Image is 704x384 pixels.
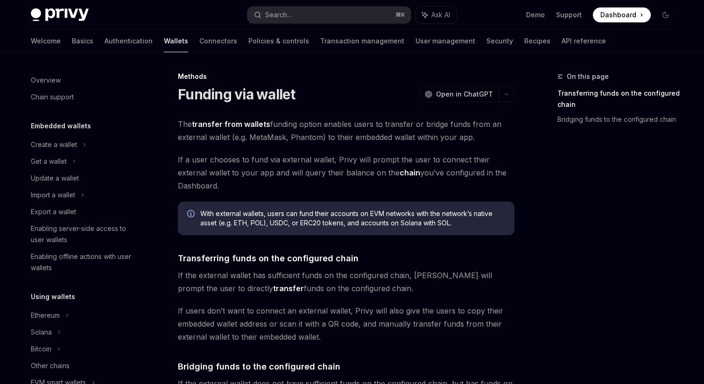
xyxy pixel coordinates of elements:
[593,7,651,22] a: Dashboard
[72,30,93,52] a: Basics
[31,310,60,321] div: Ethereum
[600,10,636,20] span: Dashboard
[178,118,514,144] span: The funding option enables users to transfer or bridge funds from an external wallet (e.g. MetaMa...
[23,248,143,276] a: Enabling offline actions with user wallets
[265,9,291,21] div: Search...
[31,139,77,150] div: Create a wallet
[273,284,304,293] strong: transfer
[31,291,75,302] h5: Using wallets
[199,30,237,52] a: Connectors
[178,304,514,343] span: If users don’t want to connect an external wallet, Privy will also give the users to copy their e...
[557,86,681,112] a: Transferring funds on the configured chain
[23,89,143,105] a: Chain support
[486,30,513,52] a: Security
[200,209,505,228] span: With external wallets, users can fund their accounts on EVM networks with the network’s native as...
[192,119,270,129] strong: transfer from wallets
[178,86,296,103] h1: Funding via wallet
[31,173,79,184] div: Update a wallet
[178,360,340,373] span: Bridging funds to the configured chain
[419,86,499,102] button: Open in ChatGPT
[164,30,188,52] a: Wallets
[31,343,51,355] div: Bitcoin
[31,360,70,371] div: Other chains
[415,7,457,23] button: Ask AI
[31,251,137,273] div: Enabling offline actions with user wallets
[395,11,405,19] span: ⌘ K
[23,220,143,248] a: Enabling server-side access to user wallets
[23,203,143,220] a: Export a wallet
[105,30,153,52] a: Authentication
[658,7,673,22] button: Toggle dark mode
[562,30,606,52] a: API reference
[23,357,143,374] a: Other chains
[436,90,493,99] span: Open in ChatGPT
[320,30,404,52] a: Transaction management
[567,71,609,82] span: On this page
[178,72,514,81] div: Methods
[31,75,61,86] div: Overview
[400,168,420,178] a: chain
[31,8,89,21] img: dark logo
[556,10,582,20] a: Support
[247,7,411,23] button: Search...⌘K
[187,210,197,219] svg: Info
[23,72,143,89] a: Overview
[524,30,550,52] a: Recipes
[23,170,143,187] a: Update a wallet
[31,223,137,245] div: Enabling server-side access to user wallets
[31,189,75,201] div: Import a wallet
[31,156,67,167] div: Get a wallet
[431,10,450,20] span: Ask AI
[178,269,514,295] span: If the external wallet has sufficient funds on the configured chain, [PERSON_NAME] will prompt th...
[31,327,52,338] div: Solana
[415,30,475,52] a: User management
[248,30,309,52] a: Policies & controls
[557,112,681,127] a: Bridging funds to the configured chain
[178,153,514,192] span: If a user chooses to fund via external wallet, Privy will prompt the user to connect their extern...
[31,91,74,103] div: Chain support
[526,10,545,20] a: Demo
[31,120,91,132] h5: Embedded wallets
[178,252,359,265] span: Transferring funds on the configured chain
[31,30,61,52] a: Welcome
[31,206,76,217] div: Export a wallet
